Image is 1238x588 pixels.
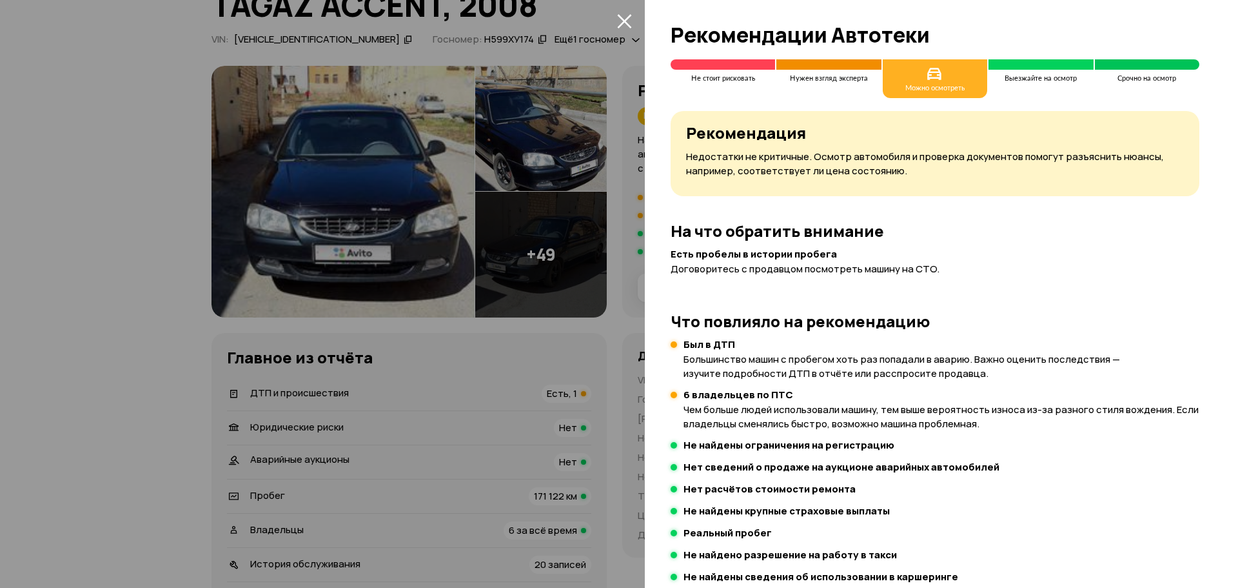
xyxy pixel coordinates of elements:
h4: Есть пробелы в истории пробега [671,248,1199,261]
h4: Не найдены ограничения на регистрацию [683,439,894,452]
h3: Рекомендация [686,124,1184,142]
div: Срочно на осмотр [1095,75,1199,83]
h4: Не найдены сведения об использовании в каршеринге [683,571,958,583]
h3: Что повлияло на рекомендацию [671,312,1199,330]
p: Договоритесь с продавцом посмотреть машину на СТО. [671,262,1199,276]
div: Не стоит рисковать [671,75,775,83]
p: Недостатки не критичные. Осмотр автомобиля и проверка документов помогут разъяснить нюансы, напри... [686,150,1184,178]
div: Можно осмотреть [905,85,965,92]
div: Нужен взгляд эксперта [776,75,881,83]
h3: На что обратить внимание [671,222,1199,240]
h4: Нет сведений о продаже на аукционе аварийных автомобилей [683,461,999,474]
h4: Не найдено разрешение на работу в такси [683,549,897,562]
h4: Нет расчётов стоимости ремонта [683,483,856,496]
div: Выезжайте на осмотр [988,75,1093,83]
h4: Был в ДТП [683,338,1199,351]
p: Большинство машин с пробегом хоть раз попадали в аварию. Важно оценить последствия — изучите подр... [683,352,1199,381]
button: закрыть [614,10,634,31]
p: Чем больше людей использовали машину, тем выше вероятность износа из-за разного стиля вождения. Е... [683,403,1199,431]
h4: Реальный пробег [683,527,772,540]
h4: 6 владельцев по ПТС [683,389,1199,401]
h4: Не найдены крупные страховые выплаты [683,505,890,518]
